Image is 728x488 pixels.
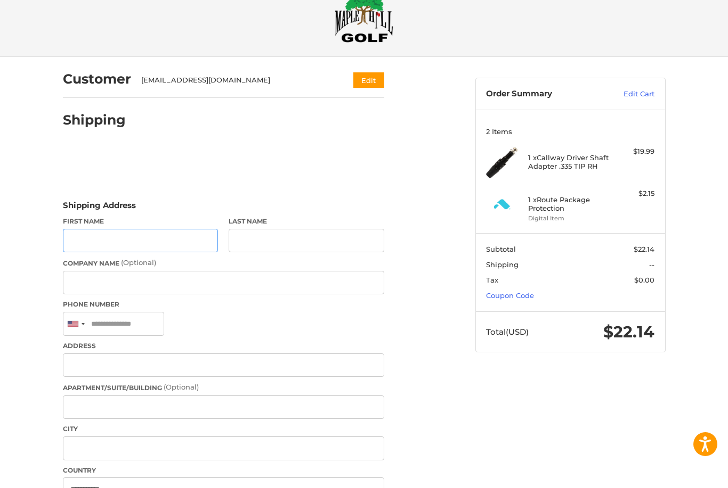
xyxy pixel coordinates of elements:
[486,260,519,269] span: Shipping
[486,245,516,253] span: Subtotal
[63,258,384,268] label: Company Name
[634,245,654,253] span: $22.14
[486,327,529,337] span: Total (USD)
[63,466,384,475] label: Country
[63,300,384,309] label: Phone Number
[63,312,88,335] div: United States: +1
[603,322,654,342] span: $22.14
[486,89,601,100] h3: Order Summary
[63,341,384,351] label: Address
[612,146,654,157] div: $19.99
[63,217,219,226] label: First Name
[634,276,654,284] span: $0.00
[121,258,156,267] small: (Optional)
[63,200,136,217] legend: Shipping Address
[141,75,333,86] div: [EMAIL_ADDRESS][DOMAIN_NAME]
[63,424,384,434] label: City
[229,217,384,226] label: Last Name
[353,72,384,88] button: Edit
[528,153,610,171] h4: 1 x Callway Driver Shaft Adapter .335 TIP RH
[486,127,654,136] h3: 2 Items
[612,188,654,199] div: $2.15
[63,71,131,87] h2: Customer
[528,214,610,223] li: Digital Item
[601,89,654,100] a: Edit Cart
[486,291,534,300] a: Coupon Code
[486,276,498,284] span: Tax
[649,260,654,269] span: --
[528,195,610,213] h4: 1 x Route Package Protection
[164,383,199,391] small: (Optional)
[63,112,126,128] h2: Shipping
[63,382,384,393] label: Apartment/Suite/Building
